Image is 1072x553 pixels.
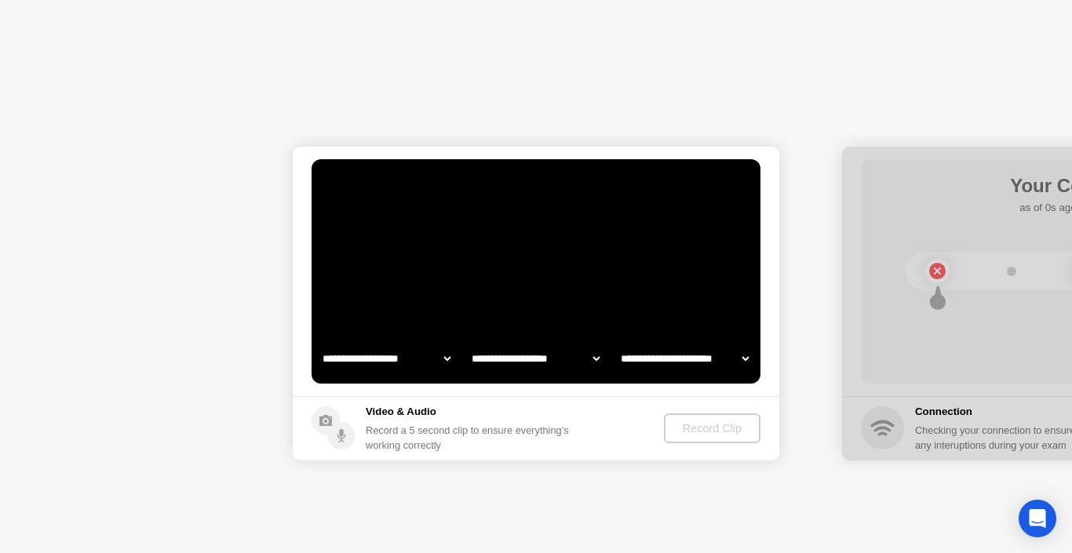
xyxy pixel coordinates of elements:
[670,422,754,435] div: Record Clip
[366,404,575,420] h5: Video & Audio
[1019,500,1056,537] div: Open Intercom Messenger
[319,343,454,374] select: Available cameras
[469,343,603,374] select: Available speakers
[618,343,752,374] select: Available microphones
[366,423,575,453] div: Record a 5 second clip to ensure everything’s working correctly
[664,413,760,443] button: Record Clip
